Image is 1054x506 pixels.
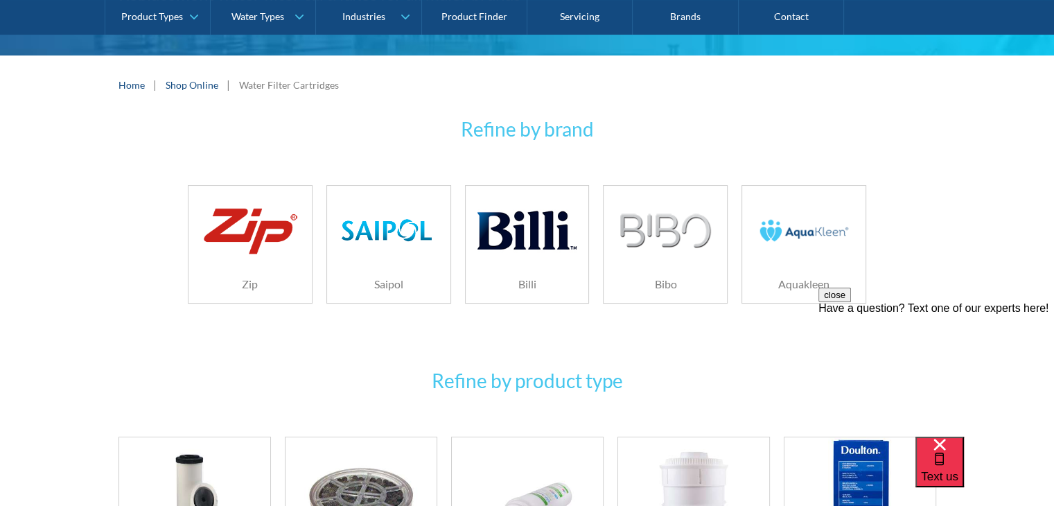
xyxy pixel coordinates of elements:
[620,213,712,248] img: Bibo
[231,11,284,23] div: Water Types
[818,288,1054,454] iframe: podium webchat widget prompt
[326,185,451,304] a: SaipolSaipol
[239,78,339,92] div: Water Filter Cartridges
[603,185,728,304] a: BiboBibo
[118,114,936,143] h3: Refine by brand
[755,198,853,263] img: Aquakleen
[201,201,299,260] img: Zip
[225,76,232,93] div: |
[342,11,385,23] div: Industries
[915,437,1054,506] iframe: podium webchat widget bubble
[121,11,183,23] div: Product Types
[742,276,866,293] h6: Aquakleen
[188,276,312,293] h6: Zip
[152,76,159,93] div: |
[466,276,589,293] h6: Billi
[465,185,590,304] a: BilliBilli
[188,185,313,304] a: ZipZip
[166,78,218,92] a: Shop Online
[604,276,727,293] h6: Bibo
[118,78,145,92] a: Home
[477,198,576,263] img: Billi
[118,366,936,395] h3: Refine by product type
[339,216,437,245] img: Saipol
[327,276,450,293] h6: Saipol
[741,185,866,304] a: AquakleenAquakleen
